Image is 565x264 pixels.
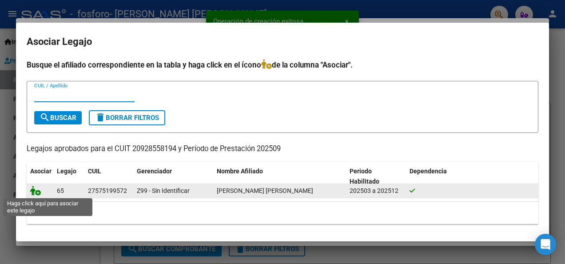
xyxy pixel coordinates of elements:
[40,112,50,123] mat-icon: search
[40,114,76,122] span: Buscar
[53,162,84,191] datatable-header-cell: Legajo
[88,168,101,175] span: CUIL
[137,168,172,175] span: Gerenciador
[27,144,538,155] p: Legajos aprobados para el CUIT 20928558194 y Período de Prestación 202509
[137,187,190,194] span: Z99 - Sin Identificar
[346,162,406,191] datatable-header-cell: Periodo Habilitado
[406,162,539,191] datatable-header-cell: Dependencia
[217,187,313,194] span: GALLARDO GAYOSO AINOHA MAITE
[350,168,379,185] span: Periodo Habilitado
[89,110,165,125] button: Borrar Filtros
[27,202,538,224] div: 1 registros
[27,59,538,71] h4: Busque el afiliado correspondiente en la tabla y haga click en el ícono de la columna "Asociar".
[213,162,346,191] datatable-header-cell: Nombre Afiliado
[95,114,159,122] span: Borrar Filtros
[57,187,64,194] span: 65
[410,168,447,175] span: Dependencia
[27,162,53,191] datatable-header-cell: Asociar
[95,112,106,123] mat-icon: delete
[84,162,133,191] datatable-header-cell: CUIL
[217,168,263,175] span: Nombre Afiliado
[57,168,76,175] span: Legajo
[27,33,538,50] h2: Asociar Legajo
[133,162,213,191] datatable-header-cell: Gerenciador
[350,186,402,196] div: 202503 a 202512
[88,186,127,196] div: 27575199572
[535,234,556,255] div: Open Intercom Messenger
[30,168,52,175] span: Asociar
[34,111,82,124] button: Buscar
